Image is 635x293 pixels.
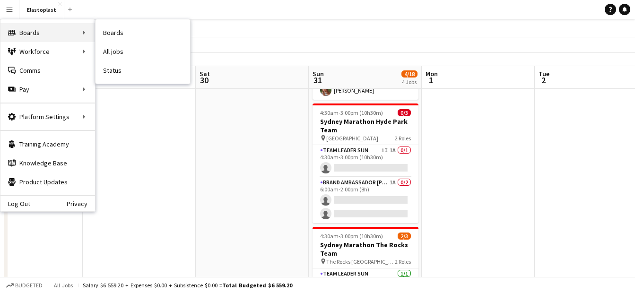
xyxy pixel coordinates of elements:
[200,69,210,78] span: Sat
[320,233,383,240] span: 4:30am-3:00pm (10h30m)
[320,109,383,116] span: 4:30am-3:00pm (10h30m)
[52,282,75,289] span: All jobs
[222,282,292,289] span: Total Budgeted $6 559.20
[311,75,324,86] span: 31
[83,282,292,289] div: Salary $6 559.20 + Expenses $0.00 + Subsistence $0.00 =
[313,177,418,223] app-card-role: Brand Ambassador [PERSON_NAME]1A0/26:00am-2:00pm (8h)
[313,117,418,134] h3: Sydney Marathon Hyde Park Team
[401,70,418,78] span: 4/18
[0,172,95,191] a: Product Updates
[0,61,95,80] a: Comms
[537,75,549,86] span: 2
[313,241,418,258] h3: Sydney Marathon The Rocks Team
[198,75,210,86] span: 30
[0,42,95,61] div: Workforce
[402,78,417,86] div: 4 Jobs
[426,69,438,78] span: Mon
[313,69,324,78] span: Sun
[313,145,418,177] app-card-role: Team Leader Sun1I1A0/14:30am-3:00pm (10h30m)
[96,42,190,61] a: All jobs
[313,103,418,223] app-job-card: 4:30am-3:00pm (10h30m)0/3Sydney Marathon Hyde Park Team [GEOGRAPHIC_DATA]2 RolesTeam Leader Sun1I...
[398,109,411,116] span: 0/3
[395,135,411,142] span: 2 Roles
[5,280,44,291] button: Budgeted
[0,135,95,154] a: Training Academy
[395,258,411,265] span: 2 Roles
[19,0,64,19] button: Elastoplast
[539,69,549,78] span: Tue
[326,258,395,265] span: The Rocks [GEOGRAPHIC_DATA]
[398,233,411,240] span: 2/3
[0,200,30,207] a: Log Out
[15,282,43,289] span: Budgeted
[0,80,95,99] div: Pay
[326,135,378,142] span: [GEOGRAPHIC_DATA]
[96,61,190,80] a: Status
[0,107,95,126] div: Platform Settings
[96,23,190,42] a: Boards
[0,154,95,172] a: Knowledge Base
[0,23,95,42] div: Boards
[67,200,95,207] a: Privacy
[424,75,438,86] span: 1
